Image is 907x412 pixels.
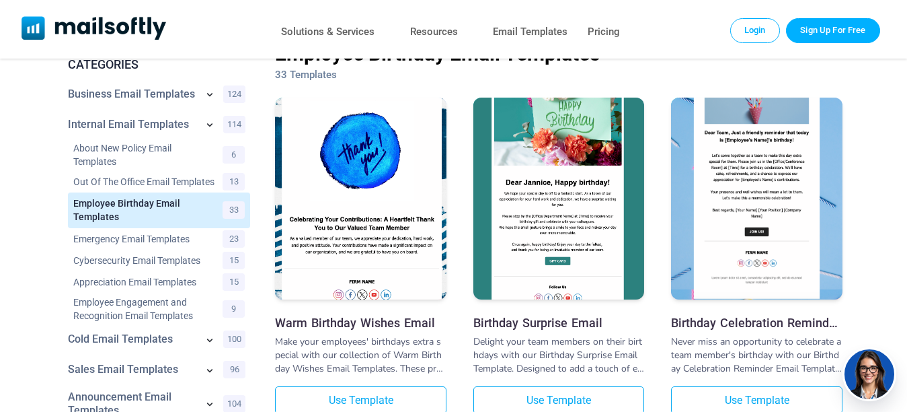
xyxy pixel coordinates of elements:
[671,335,842,376] div: Never miss an opportunity to celebrate a team member's birthday with our Birthday Celebration Rem...
[410,22,458,42] a: Resources
[73,175,216,188] a: Category
[275,316,446,330] a: Warm Birthday Wishes Email
[73,197,216,224] a: Category
[473,316,645,330] a: Birthday Surprise Email
[275,69,337,81] span: 33 Templates
[588,22,620,42] a: Pricing
[473,66,645,331] img: Birthday Surprise Email
[275,71,446,326] img: Warm Birthday Wishes Email
[473,335,645,376] div: Delight your team members on their birthdays with our Birthday Surprise Email Template. Designed ...
[275,98,446,303] a: Warm Birthday Wishes Email
[493,22,567,42] a: Email Templates
[671,98,842,303] a: Birthday Celebration Reminder Email
[68,333,196,346] a: Category
[842,349,896,399] img: agent
[73,141,216,168] a: Category
[671,32,842,309] img: Birthday Celebration Reminder Email
[730,18,780,42] a: Login
[73,254,216,267] a: Category
[57,56,250,73] div: CATEGORIES
[203,333,216,349] a: Show subcategories for Cold Email Templates
[275,335,446,376] div: Make your employees' birthdays extra special with our collection of Warm Birthday Wishes Email Te...
[73,296,216,322] a: Category
[203,364,216,380] a: Show subcategories for Sales Email Templates
[22,16,166,42] a: Mailsoftly
[203,118,216,134] a: Show subcategories for Internal Email Templates
[68,363,196,376] a: Category
[786,18,879,42] a: Trial
[473,98,645,303] a: Birthday Surprise Email
[68,88,196,101] a: Category
[203,88,216,104] a: Show subcategories for Business Email Templates
[68,118,196,131] a: Category
[281,22,374,42] a: Solutions & Services
[671,316,842,330] a: Birthday Celebration Reminder Email
[73,275,216,289] a: Category
[73,232,216,246] a: Category
[22,16,166,40] img: Mailsoftly Logo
